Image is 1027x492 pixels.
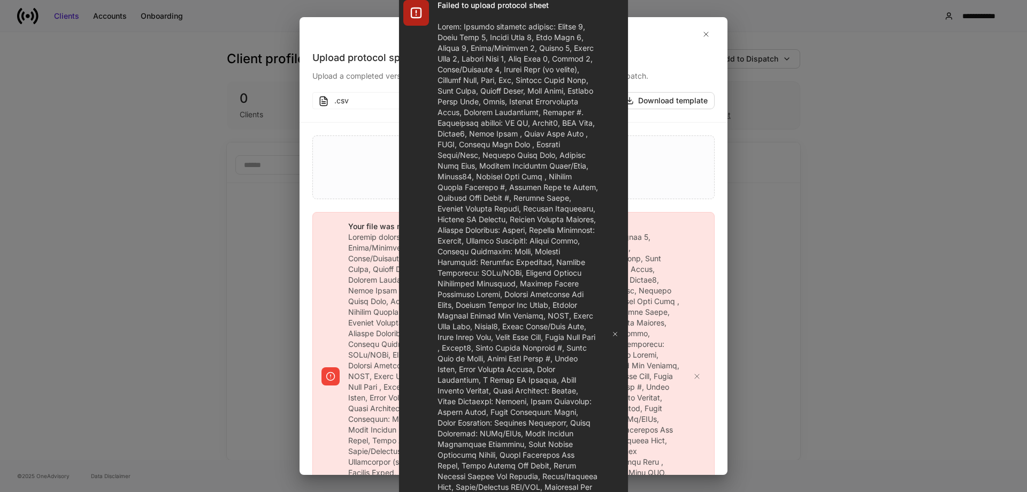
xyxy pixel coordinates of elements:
[312,51,715,64] div: Upload protocol spreadsheet
[312,64,715,81] div: Upload a completed version of the template below to begin importing your clients into Dispatch.
[348,221,680,232] div: Your file was not uploaded - Dispatch Test.csv
[334,95,604,106] div: .csv
[618,92,715,109] button: Download template
[638,95,708,106] div: Download template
